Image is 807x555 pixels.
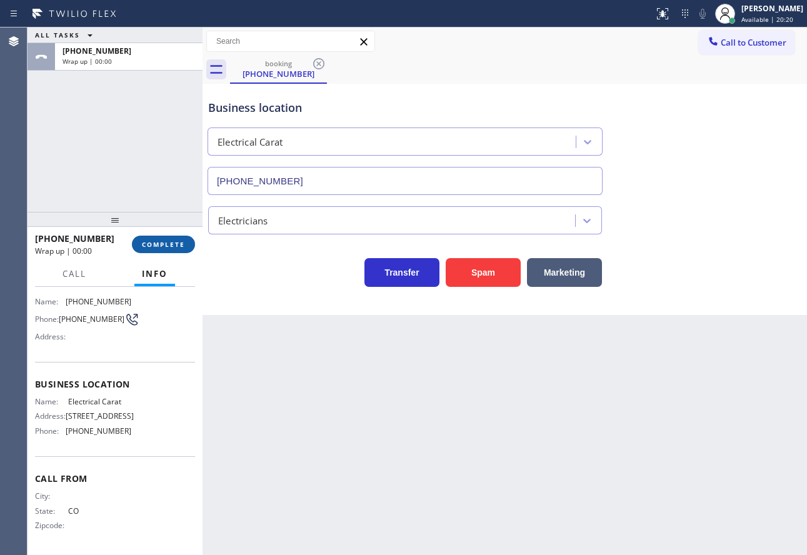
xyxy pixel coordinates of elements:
div: booking [231,59,326,68]
span: Address: [35,332,68,341]
span: CO [68,506,131,516]
button: Transfer [364,258,439,287]
span: COMPLETE [142,240,185,249]
span: Phone: [35,426,66,436]
span: Address: [35,411,66,421]
span: Info [142,268,168,279]
span: Phone: [35,314,59,324]
button: Mute [694,5,711,22]
button: Marketing [527,258,602,287]
span: Call From [35,472,195,484]
span: ALL TASKS [35,31,80,39]
div: Business location [208,99,602,116]
span: City: [35,491,68,501]
span: [PHONE_NUMBER] [35,232,114,244]
button: COMPLETE [132,236,195,253]
span: [PHONE_NUMBER] [66,297,131,306]
span: Electrical Carat [68,397,131,406]
button: Call to Customer [699,31,794,54]
div: Electrical Carat [218,135,283,149]
span: [PHONE_NUMBER] [63,46,131,56]
div: [PERSON_NAME] [741,3,803,14]
button: Spam [446,258,521,287]
span: Available | 20:20 [741,15,793,24]
span: Wrap up | 00:00 [63,57,112,66]
span: Name: [35,297,66,306]
span: Zipcode: [35,521,68,530]
button: ALL TASKS [28,27,105,42]
span: Call to Customer [721,37,786,48]
span: [PHONE_NUMBER] [59,314,124,324]
span: [STREET_ADDRESS] [66,411,134,421]
div: (720) 607-8024 [231,56,326,82]
input: Search [207,31,374,51]
div: [PHONE_NUMBER] [231,68,326,79]
span: [PHONE_NUMBER] [66,426,131,436]
span: Call [63,268,86,279]
button: Info [134,262,175,286]
span: Wrap up | 00:00 [35,246,92,256]
span: State: [35,506,68,516]
span: Name: [35,397,68,406]
button: Call [55,262,94,286]
span: Business location [35,378,195,390]
div: Electricians [218,213,268,227]
input: Phone Number [208,167,603,195]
